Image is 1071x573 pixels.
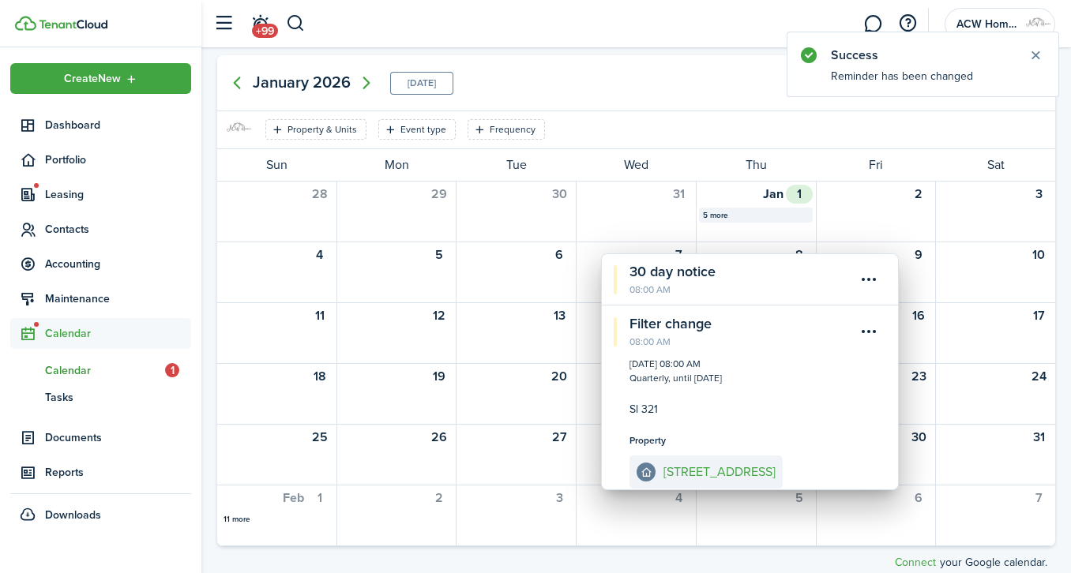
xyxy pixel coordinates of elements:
[546,245,573,264] div: Tuesday, January 6, 2026
[245,4,275,44] a: Notifications
[221,67,253,99] mbsc-button: Previous page
[576,149,696,181] div: Wed
[10,63,191,94] button: Open menu
[426,428,453,447] div: Monday, January 26, 2026
[905,489,932,507] div: Friday, February 6, 2026
[546,367,573,386] div: Tuesday, January 20, 2026
[629,401,870,418] calendar-event-description: Sl 321
[546,306,573,325] div: Tuesday, January 13, 2026
[306,185,333,204] div: Sunday, December 28, 2025
[905,245,932,264] div: Friday, January 9, 2026
[351,67,382,99] mbsc-button: Next page
[895,554,1047,571] p: your Google calendar.
[905,306,932,325] div: Friday, January 16, 2026
[629,357,870,371] time: [DATE] 08:00 AM
[663,465,776,479] e-details-info-title: [STREET_ADDRESS]
[336,149,457,181] div: Mon
[703,209,809,221] div: 5 more
[426,185,453,204] div: Monday, December 29, 2025
[858,4,888,44] a: Messaging
[165,363,179,377] span: 1
[1025,489,1052,507] div: Saturday, February 7, 2026
[10,357,191,384] a: Calendar1
[15,16,36,31] img: TenantCloud
[45,221,191,238] span: Contacts
[546,428,573,447] div: Tuesday, January 27, 2026
[265,119,366,140] filter-tag: Open filter
[629,433,870,448] calendar-event-action-box-label: Property
[787,68,1058,96] notify-body: Reminder has been changed
[831,46,1013,65] notify-title: Success
[390,72,453,95] mbsc-calendar-today: Today
[855,266,882,293] button: Open menu
[306,367,333,386] div: Sunday, January 18, 2026
[408,73,436,94] mbsc-button: [DATE]
[253,69,351,95] mbsc-button: January2026
[546,489,573,507] div: Tuesday, February 3, 2026
[894,10,921,37] button: Open resource center
[1025,428,1052,447] div: Saturday, January 31, 2026
[696,149,816,181] div: Thu
[45,507,101,523] span: Downloads
[1025,185,1052,204] div: Saturday, January 3, 2026
[306,245,333,264] div: Sunday, January 4, 2026
[224,513,329,525] div: 11 more
[252,24,278,38] span: +99
[10,384,191,410] a: Tasks
[763,185,784,204] div: Jan
[400,122,446,137] filter-tag-label: Event type
[306,428,333,447] div: Sunday, January 25, 2026
[956,19,1020,30] span: ACW Homes
[468,119,545,140] filter-tag: Open filter
[895,554,936,571] a: Connect
[666,489,693,507] div: Wednesday, February 4, 2026
[39,20,107,29] img: TenantCloud
[313,69,351,95] span: 2026
[209,9,239,39] button: Open sidebar
[1025,306,1052,325] div: Saturday, January 17, 2026
[227,117,252,142] img: ACW Homes
[45,429,191,446] span: Documents
[905,367,932,386] div: Friday, January 23, 2026
[629,455,783,489] a: [STREET_ADDRESS]
[629,335,855,349] calendar-event-date: 08:00 AM
[45,186,191,203] span: Leasing
[666,185,693,204] div: Wednesday, December 31, 2025
[426,489,453,507] div: Monday, February 2, 2026
[45,464,191,481] span: Reports
[286,10,306,37] button: Search
[253,69,309,95] span: January
[629,313,855,349] div: Filter change08:00 AM
[490,122,535,137] filter-tag-label: Frequency
[905,428,932,447] div: Friday, January 30, 2026
[629,283,855,297] calendar-event-date: 08:00 AM
[855,318,882,345] button: Open menu
[786,185,813,204] div: Thursday, January 1, 2026
[546,185,573,204] div: Tuesday, December 30, 2025
[1026,12,1051,37] img: ACW Homes
[45,389,191,406] span: Tasks
[45,152,191,168] span: Portfolio
[629,261,855,283] calendar-event-title: 30 day notice
[786,245,813,264] div: Thursday, January 8, 2026
[1024,44,1047,66] button: Close notify
[456,149,576,181] div: Tue
[1025,367,1052,386] div: Saturday, January 24, 2026
[10,457,191,488] a: Reports
[629,313,855,335] calendar-event-title: Filter change
[426,306,453,325] div: Monday, January 12, 2026
[378,119,456,140] filter-tag: Open filter
[629,261,855,297] div: 30 day notice08:00 AM
[306,306,333,325] div: Sunday, January 11, 2026
[816,149,936,181] div: Fri
[666,245,693,264] div: Wednesday, January 7, 2026
[45,256,191,272] span: Accounting
[905,185,932,204] div: Friday, January 2, 2026
[45,325,191,342] span: Calendar
[287,122,357,137] filter-tag-label: Property & Units
[1025,245,1052,264] div: Saturday, January 10, 2026
[45,290,191,307] span: Maintenance
[629,371,870,385] span: Quarterly , until [DATE]
[45,362,165,379] span: Calendar
[935,149,1055,181] div: Sat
